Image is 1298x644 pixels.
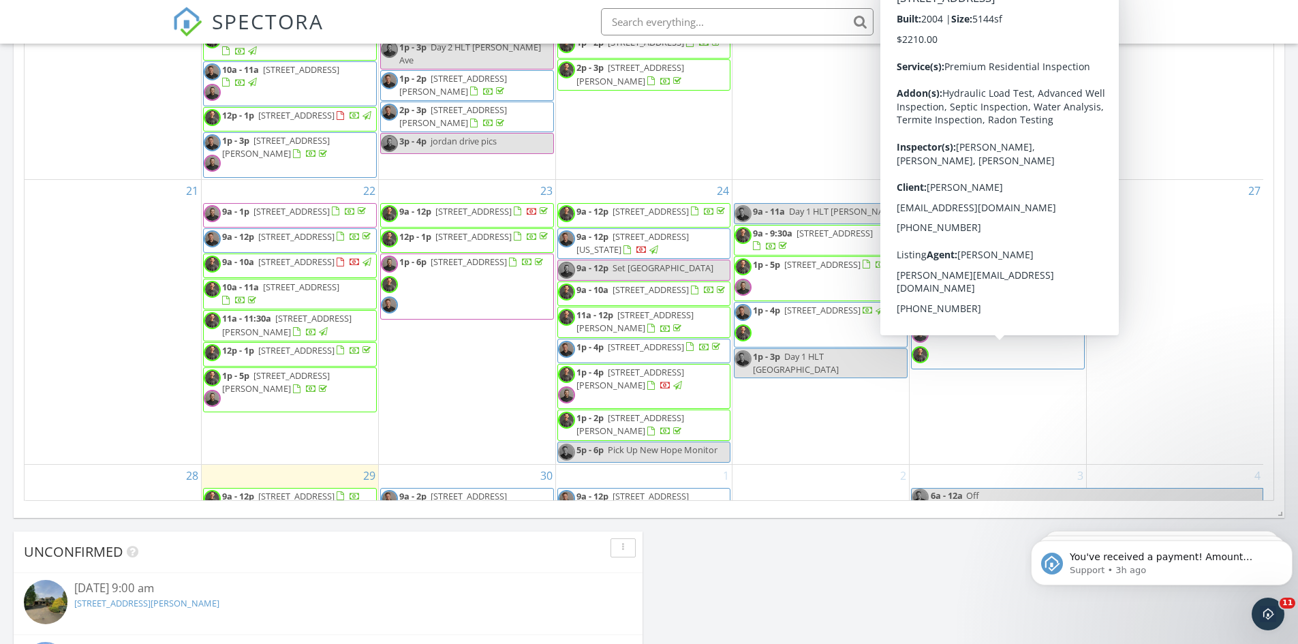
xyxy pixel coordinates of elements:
a: 1p - 2p [STREET_ADDRESS] [557,34,731,59]
div: CDA Inspection Services [994,22,1117,35]
span: 9a - 12p [576,230,608,243]
a: 9a - 12p [STREET_ADDRESS] [380,203,554,228]
a: 1p - 6p [STREET_ADDRESS] [380,254,554,320]
span: 3p - 4p [399,135,427,147]
img: sean_headshot_2.jpg [381,41,398,58]
a: 9a - 12p [STREET_ADDRESS] [557,203,731,228]
img: sean_headshot_2.jpg [381,135,398,152]
img: sean_headshot_2.jpg [558,262,575,279]
a: 12p - 1p [STREET_ADDRESS] [380,228,554,253]
img: sean_headshot_2.jpg [912,283,929,301]
input: Search everything... [601,8,874,35]
img: resized_dustin_headshots_003.jpg [912,205,929,222]
a: 12p - 1p [STREET_ADDRESS] [399,230,551,243]
td: Go to September 22, 2025 [202,179,379,464]
span: 5p - 6p [576,444,604,456]
span: 9a - 12p [576,262,608,274]
span: [STREET_ADDRESS][PERSON_NAME] [930,227,1042,252]
span: 9a - 10a [576,283,608,296]
span: [STREET_ADDRESS] [431,256,507,268]
a: 1p - 4p [STREET_ADDRESS] [557,339,731,363]
img: resized_dustin_headshots_003.jpg [912,305,929,322]
a: Go to September 23, 2025 [538,180,555,202]
a: 9a - 1p [STREET_ADDRESS] [203,203,377,228]
div: [PERSON_NAME] [1019,8,1107,22]
img: 02082024_cda_headshots_065.jpg [204,256,221,273]
img: 02082024_cda_headshots_065.jpg [912,346,929,363]
a: 2p - 3p [STREET_ADDRESS][PERSON_NAME] [911,22,1085,67]
img: sean_headshot_2.jpg [558,386,575,403]
img: 02082024_cda_headshots_065.jpg [912,258,929,275]
span: [STREET_ADDRESS][PERSON_NAME] [576,61,684,87]
span: 1p - 5p [222,369,249,382]
span: [STREET_ADDRESS][PERSON_NAME] [399,104,507,129]
a: 10a - 11a [STREET_ADDRESS] [222,281,339,306]
span: 1p - 5p [930,305,957,318]
img: 02082024_cda_headshots_065.jpg [381,205,398,222]
img: 02082024_cda_headshots_065.jpg [204,490,221,507]
span: 9a - 12p [222,230,254,243]
img: The Best Home Inspection Software - Spectora [172,7,202,37]
a: 9a - 10a [STREET_ADDRESS] [576,283,728,296]
img: 02082024_cda_headshots_065.jpg [735,324,752,341]
span: Off [961,205,974,217]
a: 1p - 3p [STREET_ADDRESS][PERSON_NAME] [203,132,377,177]
a: [DATE] 9:00 am [STREET_ADDRESS][PERSON_NAME] [24,580,632,628]
a: 1p - 4p [STREET_ADDRESS][PERSON_NAME] [557,364,731,409]
a: 11a - 11:30a [STREET_ADDRESS][PERSON_NAME] [222,312,352,337]
a: Go to October 1, 2025 [720,465,732,487]
a: 1p - 2p [STREET_ADDRESS][PERSON_NAME] [576,412,684,437]
span: [STREET_ADDRESS][PERSON_NAME] [222,134,330,159]
span: Day 2 HLT [PERSON_NAME] Ave [399,41,541,66]
span: 9a - 11a [753,205,785,217]
span: [STREET_ADDRESS] [258,230,335,243]
span: You've received a payment! Amount $765.00 Fee $0.00 Net $765.00 Transaction # pi_3SCeQqK7snlDGpRF... [44,40,244,186]
a: Go to September 21, 2025 [183,180,201,202]
span: Off [966,489,979,502]
a: 2p - 3p [STREET_ADDRESS][PERSON_NAME] [399,104,507,129]
img: resized_dustin_headshots_003.jpg [912,489,929,506]
a: 10a - 11a [STREET_ADDRESS] [203,279,377,309]
span: [STREET_ADDRESS][PERSON_NAME] [222,369,330,395]
a: 9a - 12p [STREET_ADDRESS][US_STATE] [576,230,689,256]
a: 1p - 5p [STREET_ADDRESS] [911,303,1085,369]
a: 1p - 4p [STREET_ADDRESS][PERSON_NAME] [576,366,684,391]
img: resized_dustin_headshots_003.jpg [381,72,398,89]
span: 9a - 12p [576,205,608,217]
img: 02082024_cda_headshots_065.jpg [204,109,221,126]
img: resized_dustin_headshots_003.jpg [735,205,752,222]
a: 9a - 12p [STREET_ADDRESS][PERSON_NAME] [576,490,689,515]
span: 11a - 12p [576,309,613,321]
span: [STREET_ADDRESS] [435,230,512,243]
img: sean_headshot_2.jpg [735,279,752,296]
a: 9a - 12p [STREET_ADDRESS][PERSON_NAME] [557,488,731,533]
span: [STREET_ADDRESS] [961,305,1038,318]
span: 6a - 12a [930,489,963,506]
img: 02082024_cda_headshots_065.jpg [558,205,575,222]
span: 10a - 11a [222,63,259,76]
a: 2p - 3p [STREET_ADDRESS][PERSON_NAME] [380,102,554,132]
span: 9a - 2p [399,490,427,502]
span: Pick Up New Hope Monitor [608,444,717,456]
span: SPECTORA [212,7,324,35]
a: 9a - 9:30a [STREET_ADDRESS] [222,31,342,57]
span: 9a - 1p [222,205,249,217]
span: [STREET_ADDRESS] [613,205,689,217]
a: 11a - 12p [STREET_ADDRESS][PERSON_NAME] [576,309,694,334]
span: 12p - 1p [399,230,431,243]
a: 9a - 12p [STREET_ADDRESS] [203,228,377,253]
span: [STREET_ADDRESS][PERSON_NAME] [399,72,507,97]
a: 9a - 12p [STREET_ADDRESS][PERSON_NAME] [930,227,1042,252]
a: 11a - 12p [STREET_ADDRESS][PERSON_NAME] [557,307,731,337]
span: 9a - 6p [930,205,957,217]
span: [STREET_ADDRESS][PERSON_NAME] [222,312,352,337]
img: 02082024_cda_headshots_065.jpg [735,258,752,275]
span: [STREET_ADDRESS] [966,258,1042,271]
span: jordan drive pics [431,135,497,147]
a: SPECTORA [172,18,324,47]
a: 1p - 6p [STREET_ADDRESS] [399,256,546,268]
img: resized_dustin_headshots_003.jpg [558,230,575,247]
span: 9a - 10a [222,256,254,268]
a: 12p - 1p [STREET_ADDRESS] [203,342,377,367]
